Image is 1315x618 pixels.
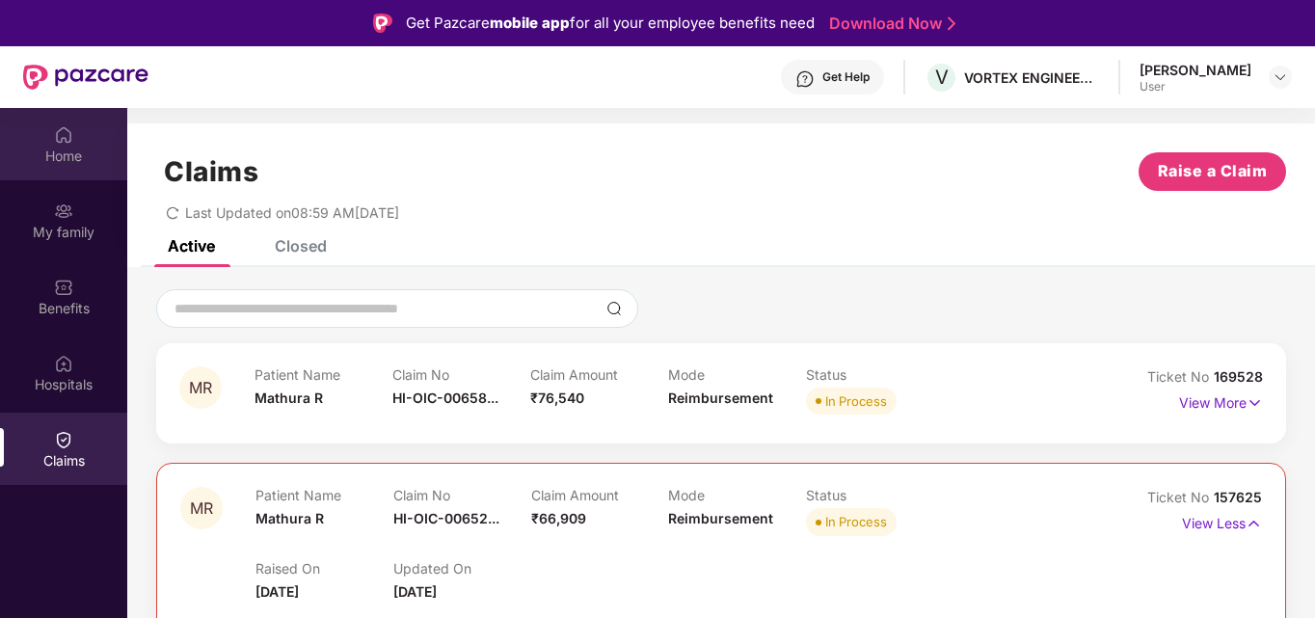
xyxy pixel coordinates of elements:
[964,68,1099,87] div: VORTEX ENGINEERING(PVT) LTD.
[1273,69,1288,85] img: svg+xml;base64,PHN2ZyBpZD0iRHJvcGRvd24tMzJ4MzIiIHhtbG5zPSJodHRwOi8vd3d3LnczLm9yZy8yMDAwL3N2ZyIgd2...
[1158,159,1268,183] span: Raise a Claim
[393,583,437,600] span: [DATE]
[54,202,73,221] img: svg+xml;base64,PHN2ZyB3aWR0aD0iMjAiIGhlaWdodD0iMjAiIHZpZXdCb3g9IjAgMCAyMCAyMCIgZmlsbD0ibm9uZSIgeG...
[1140,79,1251,94] div: User
[668,487,806,503] p: Mode
[54,125,73,145] img: svg+xml;base64,PHN2ZyBpZD0iSG9tZSIgeG1sbnM9Imh0dHA6Ly93d3cudzMub3JnLzIwMDAvc3ZnIiB3aWR0aD0iMjAiIG...
[948,13,955,34] img: Stroke
[1147,368,1214,385] span: Ticket No
[54,354,73,373] img: svg+xml;base64,PHN2ZyBpZD0iSG9zcGl0YWxzIiB4bWxucz0iaHR0cDovL3d3dy53My5vcmcvMjAwMC9zdmciIHdpZHRoPS...
[255,390,323,406] span: Mathura R
[825,512,887,531] div: In Process
[668,390,773,406] span: Reimbursement
[185,204,399,221] span: Last Updated on 08:59 AM[DATE]
[606,301,622,316] img: svg+xml;base64,PHN2ZyBpZD0iU2VhcmNoLTMyeDMyIiB4bWxucz0iaHR0cDovL3d3dy53My5vcmcvMjAwMC9zdmciIHdpZH...
[1246,513,1262,534] img: svg+xml;base64,PHN2ZyB4bWxucz0iaHR0cDovL3d3dy53My5vcmcvMjAwMC9zdmciIHdpZHRoPSIxNyIgaGVpZ2h0PSIxNy...
[393,560,531,577] p: Updated On
[490,13,570,32] strong: mobile app
[668,510,773,526] span: Reimbursement
[189,380,212,396] span: MR
[1182,508,1262,534] p: View Less
[935,66,949,89] span: V
[406,12,815,35] div: Get Pazcare for all your employee benefits need
[668,366,806,383] p: Mode
[190,500,213,517] span: MR
[1247,392,1263,414] img: svg+xml;base64,PHN2ZyB4bWxucz0iaHR0cDovL3d3dy53My5vcmcvMjAwMC9zdmciIHdpZHRoPSIxNyIgaGVpZ2h0PSIxNy...
[822,69,870,85] div: Get Help
[1179,388,1263,414] p: View More
[255,583,299,600] span: [DATE]
[531,487,669,503] p: Claim Amount
[393,510,499,526] span: HI-OIC-00652...
[1214,489,1262,505] span: 157625
[531,510,586,526] span: ₹66,909
[373,13,392,33] img: Logo
[795,69,815,89] img: svg+xml;base64,PHN2ZyBpZD0iSGVscC0zMngzMiIgeG1sbnM9Imh0dHA6Ly93d3cudzMub3JnLzIwMDAvc3ZnIiB3aWR0aD...
[1214,368,1263,385] span: 169528
[255,560,393,577] p: Raised On
[23,65,148,90] img: New Pazcare Logo
[1139,152,1286,191] button: Raise a Claim
[392,366,530,383] p: Claim No
[168,236,215,255] div: Active
[530,390,584,406] span: ₹76,540
[275,236,327,255] div: Closed
[255,510,324,526] span: Mathura R
[255,487,393,503] p: Patient Name
[806,366,944,383] p: Status
[392,390,498,406] span: HI-OIC-00658...
[530,366,668,383] p: Claim Amount
[1140,61,1251,79] div: [PERSON_NAME]
[54,430,73,449] img: svg+xml;base64,PHN2ZyBpZD0iQ2xhaW0iIHhtbG5zPSJodHRwOi8vd3d3LnczLm9yZy8yMDAwL3N2ZyIgd2lkdGg9IjIwIi...
[825,391,887,411] div: In Process
[806,487,944,503] p: Status
[54,278,73,297] img: svg+xml;base64,PHN2ZyBpZD0iQmVuZWZpdHMiIHhtbG5zPSJodHRwOi8vd3d3LnczLm9yZy8yMDAwL3N2ZyIgd2lkdGg9Ij...
[166,204,179,221] span: redo
[829,13,950,34] a: Download Now
[1147,489,1214,505] span: Ticket No
[255,366,392,383] p: Patient Name
[164,155,258,188] h1: Claims
[393,487,531,503] p: Claim No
